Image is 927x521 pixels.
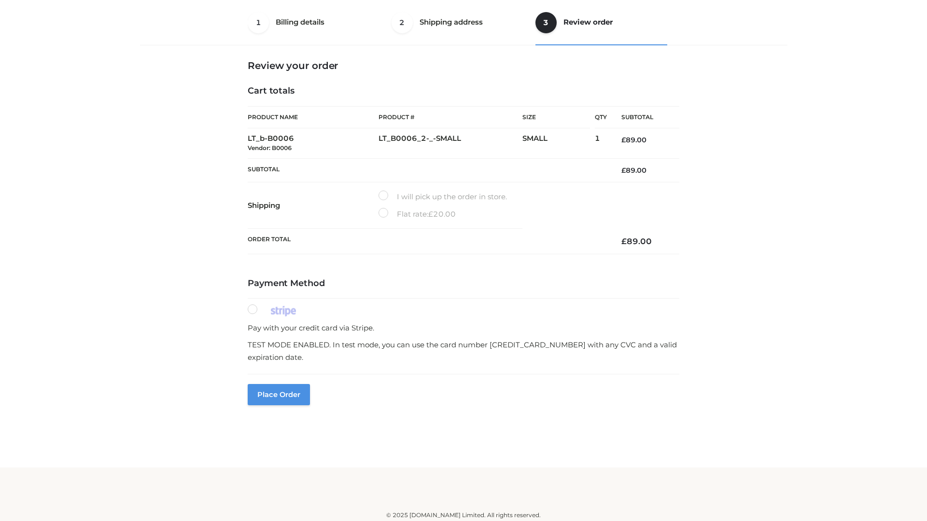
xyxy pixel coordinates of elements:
th: Subtotal [607,107,679,128]
div: © 2025 [DOMAIN_NAME] Limited. All rights reserved. [143,510,784,520]
h4: Cart totals [248,86,679,96]
td: LT_B0006_2-_-SMALL [379,128,522,159]
th: Product Name [248,106,379,128]
label: I will pick up the order in store. [379,191,507,203]
th: Order Total [248,229,607,254]
th: Shipping [248,182,379,229]
bdi: 89.00 [621,236,652,246]
span: £ [621,166,626,175]
bdi: 89.00 [621,166,646,175]
bdi: 89.00 [621,136,646,144]
h4: Payment Method [248,278,679,289]
th: Qty [595,106,607,128]
span: £ [621,236,627,246]
th: Size [522,107,590,128]
td: 1 [595,128,607,159]
p: TEST MODE ENABLED. In test mode, you can use the card number [CREDIT_CARD_NUMBER] with any CVC an... [248,339,679,363]
small: Vendor: B0006 [248,144,292,151]
th: Subtotal [248,158,607,182]
bdi: 20.00 [428,209,456,219]
span: £ [621,136,626,144]
label: Flat rate: [379,208,456,220]
td: LT_b-B0006 [248,128,379,159]
button: Place order [248,384,310,405]
span: £ [428,209,433,219]
td: SMALL [522,128,595,159]
th: Product # [379,106,522,128]
h3: Review your order [248,60,679,71]
p: Pay with your credit card via Stripe. [248,322,679,334]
